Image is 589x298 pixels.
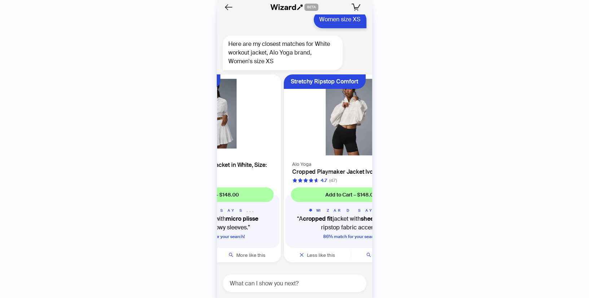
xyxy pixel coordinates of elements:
span: star [314,178,319,183]
span: star [293,178,297,183]
span: star [298,178,303,183]
span: Add to Cart – $148.00 [326,191,377,198]
span: star [309,178,313,183]
div: 4.7 out of 5 stars [293,177,328,184]
div: Stretchy Ripstop Comfort [291,74,359,89]
span: star [303,178,308,183]
h4: Cropped Playmaker Jacket Ivory / Xs [293,168,410,175]
div: Women size XS [314,11,366,28]
b: micro plisse texture [176,215,259,231]
div: Here are my closest matches for White workout jacket, Alo Yoga brand, Women's size XS [223,35,343,70]
img: Cropped Playmaker Jacket Ivory / Xs [288,79,414,155]
span: More like this [236,252,265,258]
span: 86 % match for your search! [323,234,379,239]
div: (47) [330,177,337,184]
b: sheer panels [361,215,395,223]
span: Alo Yoga [293,161,312,167]
b: cropped fit [303,215,333,223]
span: close [299,252,304,257]
button: Back [223,1,234,13]
button: More like this [214,248,281,262]
div: 4.7 [321,177,328,184]
span: search [366,252,371,257]
span: BETA [304,4,318,11]
span: search [229,252,233,257]
span: Less like this [307,252,335,258]
q: A jacket with and ripstop fabric accents [291,215,412,232]
h5: WIZARD SAYS... [291,208,412,213]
